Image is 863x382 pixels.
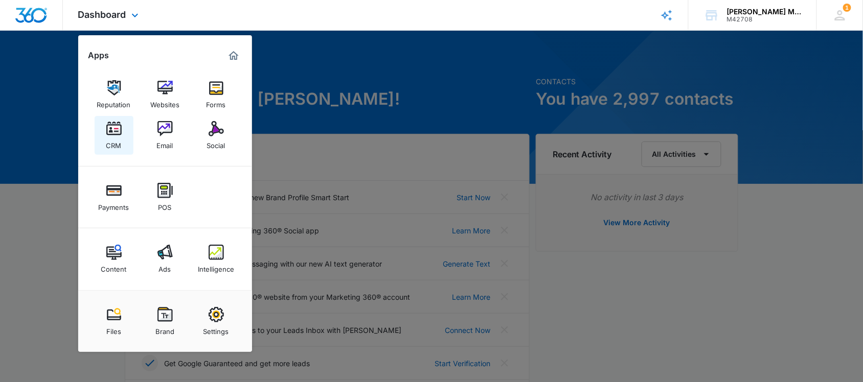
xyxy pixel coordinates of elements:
div: Reputation [97,96,131,109]
div: notifications count [843,4,851,12]
a: Files [95,302,133,341]
a: POS [146,178,185,217]
div: Files [106,322,121,336]
a: Social [197,116,236,155]
a: Email [146,116,185,155]
div: Websites [150,96,179,109]
a: CRM [95,116,133,155]
div: Settings [203,322,229,336]
a: Payments [95,178,133,217]
div: CRM [106,136,122,150]
a: Reputation [95,75,133,114]
a: Marketing 360® Dashboard [225,47,242,64]
a: Brand [146,302,185,341]
div: Forms [207,96,226,109]
span: Dashboard [78,9,126,20]
a: Websites [146,75,185,114]
div: Intelligence [198,260,234,273]
a: Content [95,240,133,278]
a: Intelligence [197,240,236,278]
div: Payments [99,198,129,211]
div: Social [207,136,225,150]
div: account id [727,16,802,23]
a: Forms [197,75,236,114]
span: 1 [843,4,851,12]
div: Email [157,136,173,150]
a: Settings [197,302,236,341]
h2: Apps [88,51,109,60]
div: POS [158,198,172,211]
a: Ads [146,240,185,278]
div: Brand [155,322,174,336]
div: Content [101,260,127,273]
div: account name [727,8,802,16]
div: Ads [159,260,171,273]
